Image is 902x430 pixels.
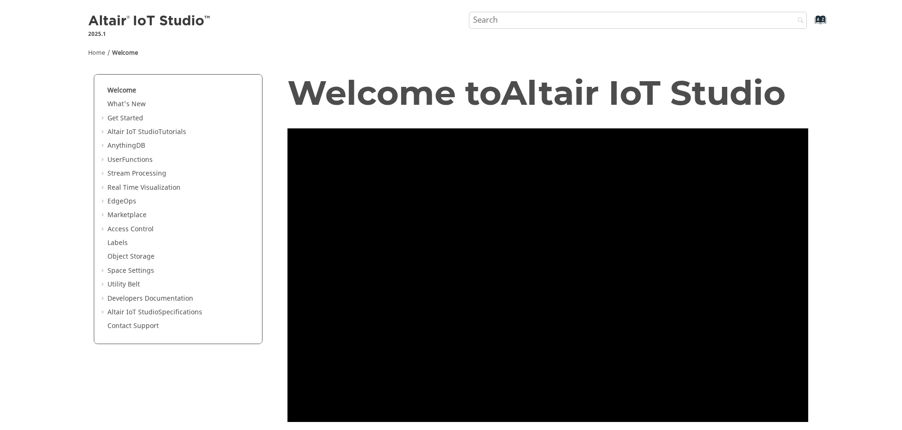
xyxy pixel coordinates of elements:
span: Expand Stream Processing [100,169,107,178]
nav: Tools [74,41,828,61]
a: Welcome [112,49,138,57]
a: Access Control [107,224,154,234]
a: Space Settings [107,266,154,276]
span: Expand Altair IoT StudioSpecifications [100,308,107,317]
input: Search query [469,12,807,29]
ul: Table of Contents [100,86,256,331]
button: Search [785,12,812,30]
a: Altair IoT StudioSpecifications [107,307,202,317]
span: Altair IoT Studio [107,127,158,137]
span: Expand UserFunctions [100,155,107,165]
a: Object Storage [107,252,155,261]
a: AnythingDB [107,141,145,151]
span: Altair IoT Studio [501,72,786,113]
a: Utility Belt [107,279,140,289]
span: Expand Access Control [100,225,107,234]
a: UserFunctions [107,155,153,165]
a: Marketplace [107,210,147,220]
span: Expand Space Settings [100,266,107,276]
span: Expand Altair IoT StudioTutorials [100,127,107,137]
a: Labels [107,238,128,248]
a: Go to index terms page [800,19,821,29]
p: 2025.1 [88,30,212,38]
h1: Welcome to [287,74,808,111]
a: Get Started [107,113,143,123]
span: Expand Get Started [100,114,107,123]
span: Expand AnythingDB [100,141,107,151]
a: Real Time Visualization [107,183,180,193]
span: Altair IoT Studio [107,307,158,317]
a: Altair IoT StudioTutorials [107,127,186,137]
a: Contact Support [107,321,159,331]
a: Stream Processing [107,169,166,178]
a: Welcome [107,85,136,95]
a: Developers Documentation [107,294,193,304]
span: Expand Marketplace [100,211,107,220]
a: EdgeOps [107,196,136,206]
span: Expand Developers Documentation [100,294,107,304]
span: Expand Utility Belt [100,280,107,289]
span: Functions [122,155,153,165]
a: What's New [107,99,146,109]
span: Expand EdgeOps [100,197,107,206]
span: Expand Real Time Visualization [100,183,107,193]
img: Altair IoT Studio [88,14,212,29]
a: Home [88,49,105,57]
